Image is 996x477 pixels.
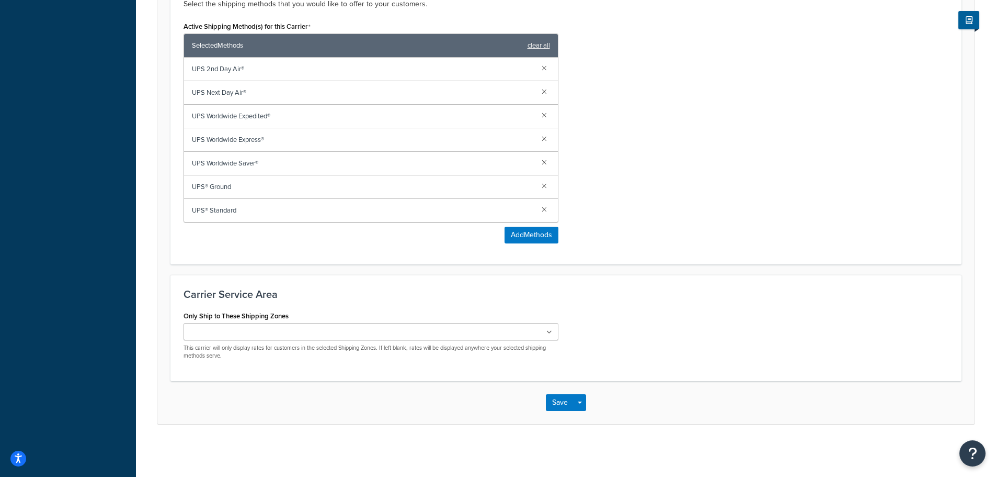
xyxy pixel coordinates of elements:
[958,11,979,29] button: Show Help Docs
[546,394,574,411] button: Save
[192,180,533,194] span: UPS® Ground
[192,203,533,218] span: UPS® Standard
[184,289,948,300] h3: Carrier Service Area
[184,344,558,360] p: This carrier will only display rates for customers in the selected Shipping Zones. If left blank,...
[505,227,558,243] button: AddMethods
[192,109,533,124] span: UPS Worldwide Expedited®
[959,440,986,467] button: Open Resource Center
[192,85,533,100] span: UPS Next Day Air®
[192,62,533,76] span: UPS 2nd Day Air®
[192,132,533,147] span: UPS Worldwide Express®
[192,38,522,53] span: Selected Methods
[528,38,550,53] a: clear all
[192,156,533,171] span: UPS Worldwide Saver®
[184,23,311,31] label: Active Shipping Method(s) for this Carrier
[184,312,289,320] label: Only Ship to These Shipping Zones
